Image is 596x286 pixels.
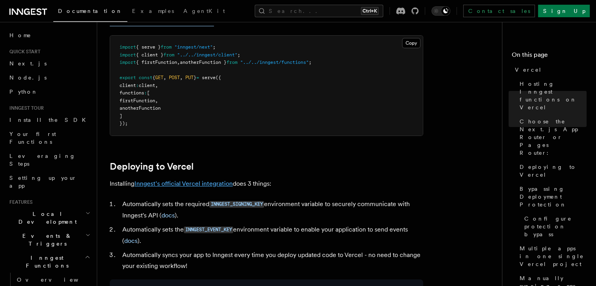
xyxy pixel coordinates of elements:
span: ; [309,60,312,65]
a: Your first Functions [6,127,92,149]
a: Vercel [512,63,587,77]
span: Hosting Inngest functions on Vercel [520,80,587,111]
span: POST [169,75,180,80]
span: [ [147,90,150,96]
a: Hosting Inngest functions on Vercel [516,77,587,114]
span: ] [120,113,122,119]
span: from [226,60,237,65]
span: const [139,75,152,80]
a: Node.js [6,71,92,85]
span: GET [155,75,163,80]
span: , [155,98,158,103]
span: Choose the Next.js App Router or Pages Router: [520,118,587,157]
span: Vercel [515,66,542,74]
span: Leveraging Steps [9,153,76,167]
a: Configure protection bypass [521,212,587,241]
span: Inngest tour [6,105,44,111]
button: Toggle dark mode [431,6,450,16]
span: import [120,60,136,65]
span: ; [237,52,240,58]
a: Deploying to Vercel [110,161,194,172]
span: import [120,52,136,58]
span: client [120,83,136,88]
a: Choose the Next.js App Router or Pages Router: [516,114,587,160]
span: Home [9,31,31,39]
a: Next.js [6,56,92,71]
span: , [177,60,180,65]
a: Home [6,28,92,42]
span: , [180,75,183,80]
span: Deploying to Vercel [520,163,587,179]
span: from [163,52,174,58]
span: { serve } [136,44,161,50]
span: ({ [216,75,221,80]
a: Bypassing Deployment Protection [516,182,587,212]
a: docs [161,212,175,219]
span: Inngest Functions [6,254,85,270]
span: Multiple apps in one single Vercel project [520,244,587,268]
span: AgentKit [183,8,225,14]
button: Events & Triggers [6,229,92,251]
span: functions [120,90,144,96]
button: Local Development [6,207,92,229]
a: Leveraging Steps [6,149,92,171]
span: PUT [185,75,194,80]
span: "../../inngest/client" [177,52,237,58]
a: Deploying to Vercel [516,160,587,182]
span: , [155,83,158,88]
span: { [152,75,155,80]
span: Overview [17,277,98,283]
button: Search...Ctrl+K [255,5,383,17]
li: Automatically sets the environment variable to enable your application to send events ( ). [120,224,423,246]
a: Python [6,85,92,99]
span: Your first Functions [9,131,56,145]
span: serve [202,75,216,80]
span: : [136,83,139,88]
span: Quick start [6,49,40,55]
a: Install the SDK [6,113,92,127]
span: Python [9,89,38,95]
span: "inngest/next" [174,44,213,50]
span: } [194,75,196,80]
span: , [163,75,166,80]
span: Node.js [9,74,47,81]
button: Copy [402,38,420,48]
span: firstFunction [120,98,155,103]
a: Documentation [53,2,127,22]
span: Install the SDK [9,117,91,123]
span: { client } [136,52,163,58]
span: "../../inngest/functions" [240,60,309,65]
kbd: Ctrl+K [361,7,379,15]
a: INNGEST_SIGNING_KEY [209,200,264,208]
a: Examples [127,2,179,21]
span: ; [213,44,216,50]
a: Inngest's official Vercel integration [134,180,233,187]
h4: On this page [512,50,587,63]
span: export [120,75,136,80]
span: Features [6,199,33,205]
span: Configure protection bypass [524,215,587,238]
span: Documentation [58,8,123,14]
span: anotherFunction [120,105,161,111]
span: Events & Triggers [6,232,85,248]
a: Setting up your app [6,171,92,193]
a: Multiple apps in one single Vercel project [516,241,587,271]
span: Examples [132,8,174,14]
li: Automatically sets the required environment variable to securely communicate with Inngest's API ( ). [120,199,423,221]
button: Inngest Functions [6,251,92,273]
a: Contact sales [463,5,535,17]
span: Setting up your app [9,175,77,189]
a: docs [124,237,138,244]
a: INNGEST_EVENT_KEY [184,226,233,233]
span: { firstFunction [136,60,177,65]
span: Bypassing Deployment Protection [520,185,587,208]
span: import [120,44,136,50]
a: AgentKit [179,2,230,21]
p: Installing does 3 things: [110,178,423,189]
span: : [144,90,147,96]
span: }); [120,121,128,126]
span: = [196,75,199,80]
span: anotherFunction } [180,60,226,65]
a: Sign Up [538,5,590,17]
